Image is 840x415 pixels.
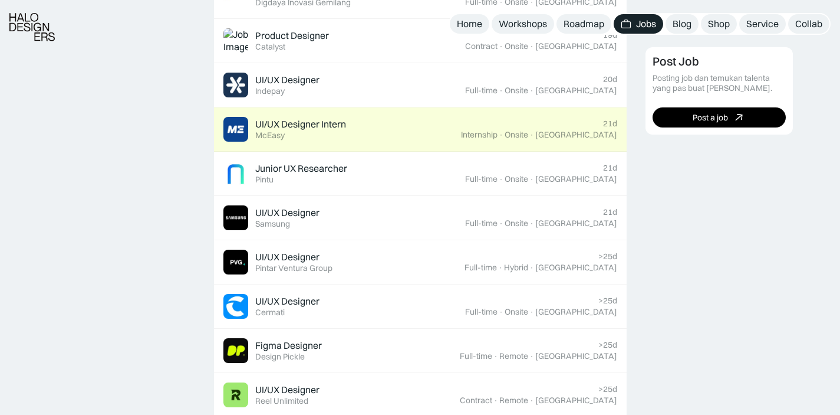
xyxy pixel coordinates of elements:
div: Onsite [505,307,528,317]
div: [GEOGRAPHIC_DATA] [535,351,617,361]
img: Job Image [223,250,248,275]
div: Full-time [465,174,498,184]
div: Reel Unlimited [255,396,308,406]
div: 19d [603,30,617,40]
div: Samsung [255,219,290,229]
div: Contract [460,396,492,406]
div: 21d [603,207,617,217]
img: Job Image [223,338,248,363]
div: · [529,86,534,96]
div: · [529,396,534,406]
div: Design Pickle [255,352,305,362]
div: · [499,41,503,51]
div: Full-time [465,218,498,228]
a: Job ImageFigma DesignerDesign Pickle>25dFull-time·Remote·[GEOGRAPHIC_DATA] [214,329,627,373]
div: Internship [461,130,498,140]
div: Blog [673,18,691,30]
div: UI/UX Designer [255,207,319,219]
a: Jobs [614,14,663,34]
a: Home [450,14,489,34]
img: Job Image [223,73,248,97]
a: Post a job [653,107,786,128]
div: Figma Designer [255,339,322,352]
div: Full-time [460,351,492,361]
div: UI/UX Designer [255,251,319,263]
div: [GEOGRAPHIC_DATA] [535,86,617,96]
div: UI/UX Designer [255,74,319,86]
div: >25d [598,340,617,350]
div: McEasy [255,130,285,140]
a: Collab [788,14,829,34]
div: [GEOGRAPHIC_DATA] [535,263,617,273]
div: · [529,130,534,140]
a: Job ImageProduct DesignerCatalyst19dContract·Onsite·[GEOGRAPHIC_DATA] [214,19,627,63]
div: 21d [603,119,617,129]
div: Collab [795,18,822,30]
div: 21d [603,163,617,173]
div: · [529,41,534,51]
div: Indepay [255,86,285,96]
div: Catalyst [255,42,285,52]
div: · [529,218,534,228]
a: Shop [701,14,737,34]
div: Pintu [255,175,274,185]
div: Post a job [693,112,728,122]
div: Full-time [465,307,498,317]
div: Remote [499,351,528,361]
div: · [529,174,534,184]
div: [GEOGRAPHIC_DATA] [535,218,617,228]
div: Workshops [499,18,547,30]
div: Remote [499,396,528,406]
div: Junior UX Researcher [255,162,347,175]
div: >25d [598,296,617,306]
img: Job Image [223,205,248,230]
div: UI/UX Designer [255,384,319,396]
div: Full-time [465,86,498,96]
div: · [498,263,503,273]
div: · [529,351,534,361]
div: Pintar Ventura Group [255,263,332,273]
div: Roadmap [564,18,604,30]
div: Onsite [505,130,528,140]
div: · [493,351,498,361]
div: Product Designer [255,30,329,42]
div: · [529,263,534,273]
div: Jobs [636,18,656,30]
div: · [499,218,503,228]
div: [GEOGRAPHIC_DATA] [535,41,617,51]
div: · [499,130,503,140]
img: Job Image [223,28,248,53]
div: >25d [598,384,617,394]
a: Job ImageUI/UX DesignerSamsung21dFull-time·Onsite·[GEOGRAPHIC_DATA] [214,196,627,240]
div: Cermati [255,308,285,318]
div: UI/UX Designer [255,295,319,308]
a: Job ImageJunior UX ResearcherPintu21dFull-time·Onsite·[GEOGRAPHIC_DATA] [214,152,627,196]
div: Posting job dan temukan talenta yang pas buat [PERSON_NAME]. [653,73,786,93]
div: · [499,86,503,96]
div: Contract [465,41,498,51]
a: Roadmap [556,14,611,34]
div: · [499,174,503,184]
img: Job Image [223,294,248,319]
div: Onsite [505,218,528,228]
div: UI/UX Designer Intern [255,118,346,130]
a: Job ImageUI/UX DesignerPintar Ventura Group>25dFull-time·Hybrid·[GEOGRAPHIC_DATA] [214,240,627,285]
div: Post Job [653,54,699,68]
div: · [499,307,503,317]
img: Job Image [223,383,248,407]
div: Onsite [505,41,528,51]
a: Job ImageUI/UX Designer InternMcEasy21dInternship·Onsite·[GEOGRAPHIC_DATA] [214,107,627,152]
div: Hybrid [504,263,528,273]
img: Job Image [223,117,248,142]
div: Full-time [465,263,497,273]
a: Job ImageUI/UX DesignerIndepay20dFull-time·Onsite·[GEOGRAPHIC_DATA] [214,63,627,107]
img: Job Image [223,161,248,186]
div: >25d [598,251,617,262]
div: [GEOGRAPHIC_DATA] [535,396,617,406]
a: Service [739,14,786,34]
div: Shop [708,18,730,30]
a: Job ImageUI/UX DesignerCermati>25dFull-time·Onsite·[GEOGRAPHIC_DATA] [214,285,627,329]
div: Onsite [505,174,528,184]
div: [GEOGRAPHIC_DATA] [535,174,617,184]
div: 20d [603,74,617,84]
